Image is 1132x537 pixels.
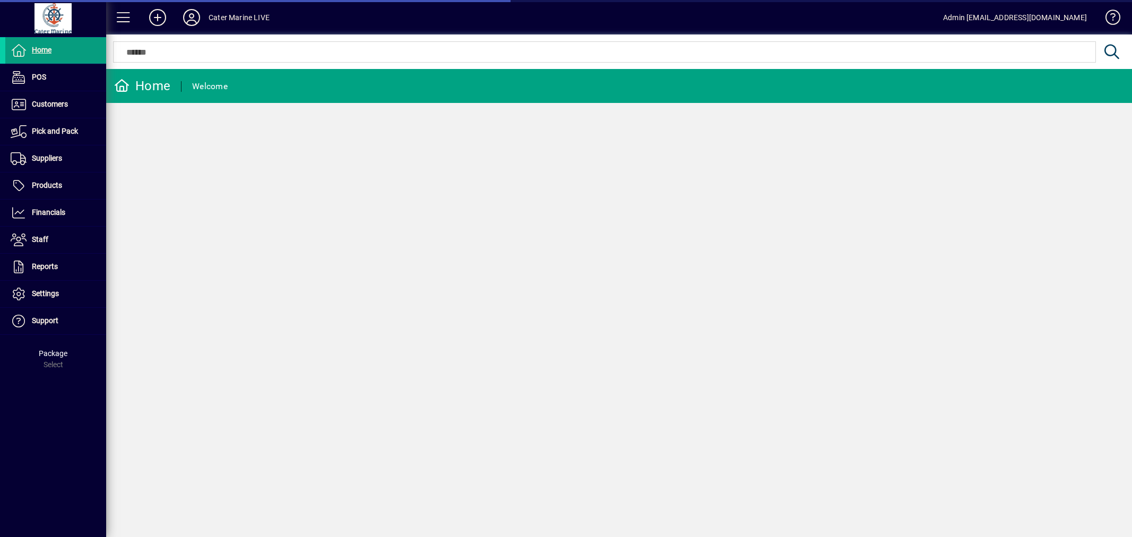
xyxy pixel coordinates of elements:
[192,78,228,95] div: Welcome
[32,154,62,162] span: Suppliers
[209,9,270,26] div: Cater Marine LIVE
[1098,2,1119,37] a: Knowledge Base
[114,77,170,94] div: Home
[32,127,78,135] span: Pick and Pack
[32,262,58,271] span: Reports
[943,9,1087,26] div: Admin [EMAIL_ADDRESS][DOMAIN_NAME]
[32,73,46,81] span: POS
[5,91,106,118] a: Customers
[5,145,106,172] a: Suppliers
[32,289,59,298] span: Settings
[32,181,62,189] span: Products
[5,118,106,145] a: Pick and Pack
[5,172,106,199] a: Products
[5,281,106,307] a: Settings
[32,46,51,54] span: Home
[141,8,175,27] button: Add
[5,64,106,91] a: POS
[32,100,68,108] span: Customers
[32,208,65,216] span: Financials
[5,308,106,334] a: Support
[32,235,48,244] span: Staff
[5,254,106,280] a: Reports
[5,200,106,226] a: Financials
[5,227,106,253] a: Staff
[175,8,209,27] button: Profile
[32,316,58,325] span: Support
[39,349,67,358] span: Package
